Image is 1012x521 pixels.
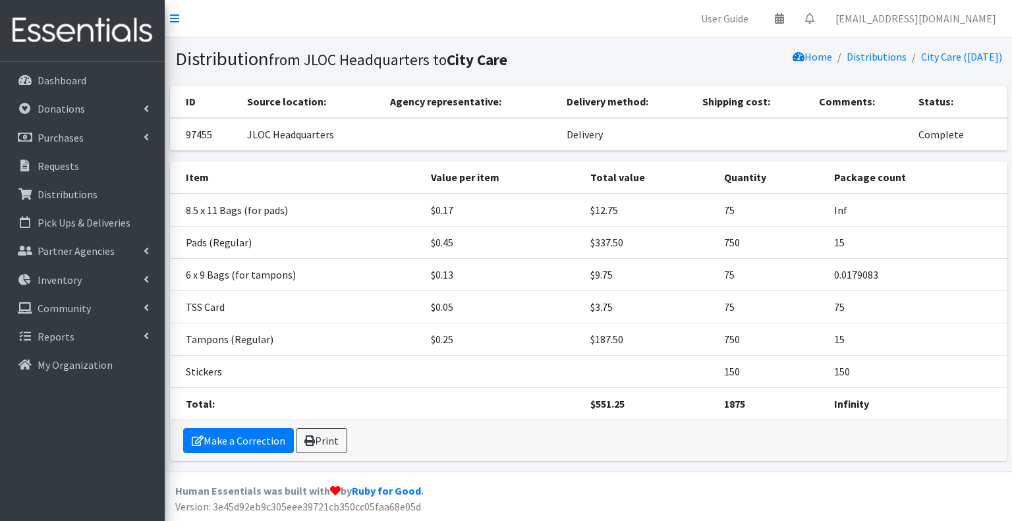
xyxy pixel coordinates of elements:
[826,226,1007,258] td: 15
[5,67,159,94] a: Dashboard
[582,290,716,323] td: $3.75
[5,352,159,378] a: My Organization
[5,323,159,350] a: Reports
[826,161,1007,194] th: Package count
[38,358,113,371] p: My Organization
[423,323,582,355] td: $0.25
[239,86,382,118] th: Source location:
[5,9,159,53] img: HumanEssentials
[716,355,826,387] td: 150
[716,323,826,355] td: 750
[793,50,832,63] a: Home
[694,86,811,118] th: Shipping cost:
[559,86,694,118] th: Delivery method:
[826,258,1007,290] td: 0.0179083
[423,290,582,323] td: $0.05
[834,397,869,410] strong: Infinity
[170,118,240,151] td: 97455
[5,267,159,293] a: Inventory
[170,355,424,387] td: Stickers
[5,153,159,179] a: Requests
[38,102,85,115] p: Donations
[5,238,159,264] a: Partner Agencies
[716,258,826,290] td: 75
[590,397,625,410] strong: $551.25
[559,118,694,151] td: Delivery
[423,194,582,227] td: $0.17
[724,397,745,410] strong: 1875
[582,194,716,227] td: $12.75
[38,188,98,201] p: Distributions
[170,323,424,355] td: Tampons (Regular)
[175,500,421,513] span: Version: 3e45d92eb9c305eee39721cb350cc05faa68e05d
[826,290,1007,323] td: 75
[352,484,421,497] a: Ruby for Good
[716,194,826,227] td: 75
[5,96,159,122] a: Donations
[38,131,84,144] p: Purchases
[38,330,74,343] p: Reports
[716,290,826,323] td: 75
[423,161,582,194] th: Value per item
[423,226,582,258] td: $0.45
[239,118,382,151] td: JLOC Headquarters
[582,161,716,194] th: Total value
[269,50,507,69] small: from JLOC Headquarters to
[811,86,911,118] th: Comments:
[38,74,86,87] p: Dashboard
[170,194,424,227] td: 8.5 x 11 Bags (for pads)
[582,323,716,355] td: $187.50
[38,159,79,173] p: Requests
[582,258,716,290] td: $9.75
[175,484,424,497] strong: Human Essentials was built with by .
[826,194,1007,227] td: Inf
[382,86,559,118] th: Agency representative:
[825,5,1007,32] a: [EMAIL_ADDRESS][DOMAIN_NAME]
[582,226,716,258] td: $337.50
[690,5,759,32] a: User Guide
[38,302,91,315] p: Community
[186,397,215,410] strong: Total:
[5,295,159,321] a: Community
[921,50,1002,63] a: City Care ([DATE])
[183,428,294,453] a: Make a Correction
[847,50,907,63] a: Distributions
[170,290,424,323] td: TSS Card
[170,86,240,118] th: ID
[911,118,1007,151] td: Complete
[170,226,424,258] td: Pads (Regular)
[826,355,1007,387] td: 150
[716,226,826,258] td: 750
[826,323,1007,355] td: 15
[38,216,130,229] p: Pick Ups & Deliveries
[911,86,1007,118] th: Status:
[170,258,424,290] td: 6 x 9 Bags (for tampons)
[423,258,582,290] td: $0.13
[5,181,159,207] a: Distributions
[175,47,584,70] h1: Distribution
[5,209,159,236] a: Pick Ups & Deliveries
[716,161,826,194] th: Quantity
[170,161,424,194] th: Item
[447,50,507,69] b: City Care
[38,273,82,287] p: Inventory
[38,244,115,258] p: Partner Agencies
[296,428,347,453] a: Print
[5,124,159,151] a: Purchases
